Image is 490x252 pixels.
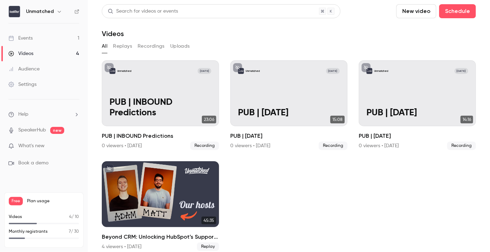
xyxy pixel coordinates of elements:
[9,229,48,235] p: Monthly registrants
[18,142,45,150] span: What's new
[8,50,33,57] div: Videos
[113,41,132,52] button: Replays
[439,4,476,18] button: Schedule
[202,116,216,123] span: 23:06
[71,143,79,149] iframe: Noticeable Trigger
[105,63,114,72] button: unpublished
[197,243,219,251] span: Replay
[190,142,219,150] span: Recording
[69,214,79,220] p: / 10
[50,127,64,134] span: new
[69,215,72,219] span: 4
[238,108,340,118] p: PUB | [DATE]
[108,8,178,15] div: Search for videos or events
[362,63,371,72] button: unpublished
[102,161,219,251] li: Beyond CRM: Unlocking HubSpot’s Support & Ops Tools [Clients Only] [July]
[27,198,79,204] span: Plan usage
[102,41,107,52] button: All
[330,116,345,123] span: 15:08
[18,159,48,167] span: Book a demo
[326,68,340,74] span: [DATE]
[102,233,219,241] h2: Beyond CRM: Unlocking HubSpot’s Support & Ops Tools [Clients Only] [July]
[8,35,33,42] div: Events
[230,60,347,150] li: PUB | 15th August 2025
[447,142,476,150] span: Recording
[230,60,347,150] a: PUB | 15th August 2025Unmatched[DATE]PUB | [DATE]15:08PUB | [DATE]0 viewers • [DATE]Recording
[110,97,211,118] p: PUB | INBOUND Predictions
[26,8,54,15] h6: Unmatched
[8,66,40,73] div: Audience
[102,132,219,140] h2: PUB | INBOUND Predictions
[69,229,79,235] p: / 30
[8,81,37,88] div: Settings
[246,69,260,73] p: Unmatched
[455,68,468,74] span: [DATE]
[18,127,46,134] a: SpeakerHub
[233,63,242,72] button: unpublished
[8,111,79,118] li: help-dropdown-opener
[319,142,347,150] span: Recording
[9,6,20,17] img: Unmatched
[170,41,190,52] button: Uploads
[359,132,476,140] h2: PUB | [DATE]
[69,230,71,234] span: 7
[366,108,468,118] p: PUB | [DATE]
[198,68,211,74] span: [DATE]
[18,111,28,118] span: Help
[359,142,399,149] div: 0 viewers • [DATE]
[9,197,23,205] span: Free
[105,164,114,173] button: unpublished
[102,60,219,150] li: PUB | INBOUND Predictions
[359,60,476,150] a: PUB | 8/8/25Unmatched[DATE]PUB | [DATE]14:16PUB | [DATE]0 viewers • [DATE]Recording
[461,116,473,123] span: 14:16
[102,29,124,38] h1: Videos
[230,132,347,140] h2: PUB | [DATE]
[230,142,270,149] div: 0 viewers • [DATE]
[374,69,388,73] p: Unmatched
[102,161,219,251] a: 45:35Beyond CRM: Unlocking HubSpot’s Support & Ops Tools [Clients Only] [July]4 viewers • [DATE]R...
[138,41,165,52] button: Recordings
[117,69,131,73] p: Unmatched
[102,60,476,251] ul: Videos
[359,60,476,150] li: PUB | 8/8/25
[102,142,142,149] div: 0 viewers • [DATE]
[102,4,476,248] section: Videos
[396,4,436,18] button: New video
[201,217,216,224] span: 45:35
[102,243,141,250] div: 4 viewers • [DATE]
[102,60,219,150] a: PUB | INBOUND PredictionsUnmatched[DATE]PUB | INBOUND Predictions23:06PUB | INBOUND Predictions0 ...
[9,214,22,220] p: Videos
